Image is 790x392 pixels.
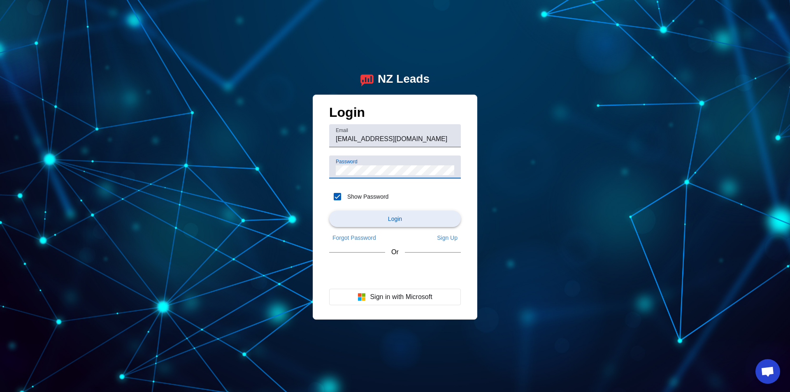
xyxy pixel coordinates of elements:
[329,289,461,305] button: Sign in with Microsoft
[358,293,366,301] img: Microsoft logo
[336,128,348,133] mat-label: Email
[329,211,461,227] button: Login
[360,72,430,86] a: logoNZ Leads
[437,234,458,241] span: Sign Up
[755,359,780,384] div: Open chat
[329,105,461,124] h1: Login
[332,234,376,241] span: Forgot Password
[360,72,374,86] img: logo
[346,193,388,201] label: Show Password
[325,263,465,281] iframe: Sign in with Google Button
[391,248,399,256] span: Or
[336,159,358,164] mat-label: Password
[378,72,430,86] div: NZ Leads
[388,216,402,222] span: Login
